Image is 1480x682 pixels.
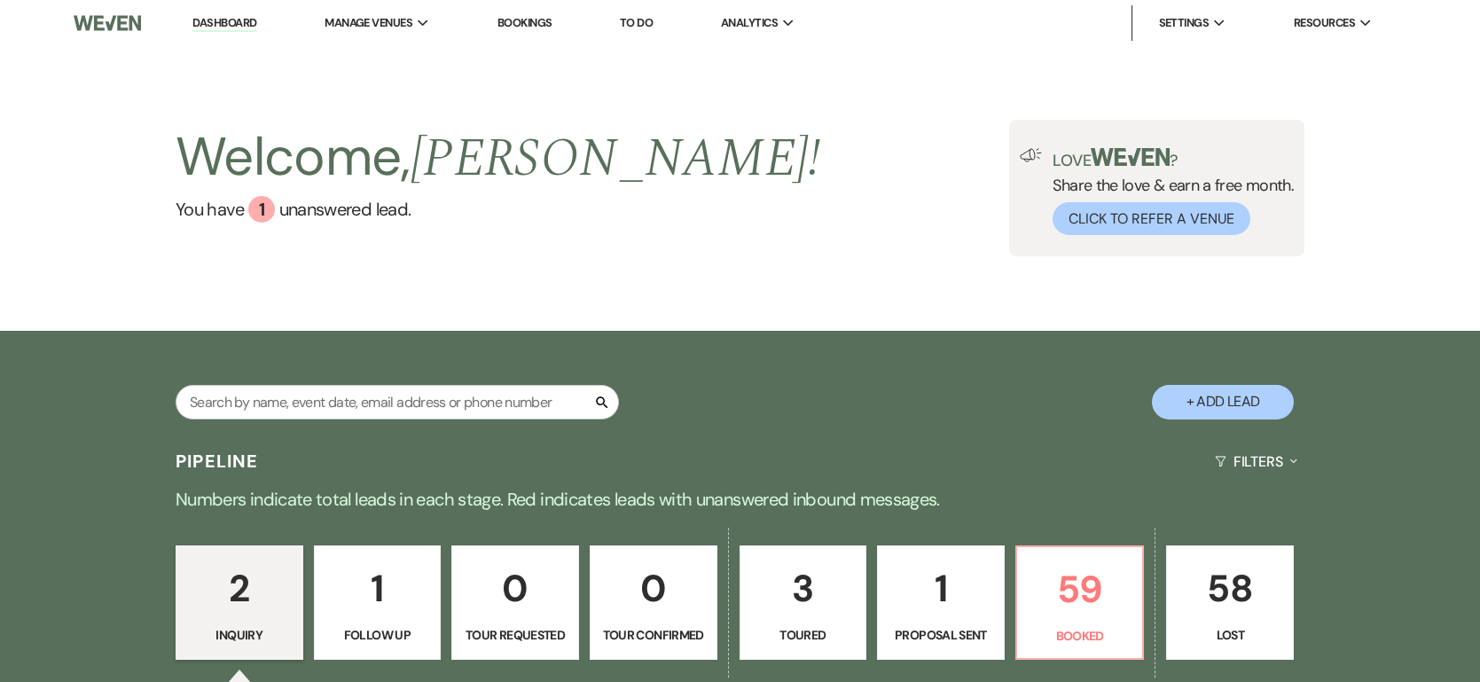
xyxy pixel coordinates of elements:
p: Love ? [1053,148,1294,169]
p: Toured [751,625,856,645]
span: Settings [1159,14,1210,32]
a: 58Lost [1166,545,1294,661]
p: Booked [1028,626,1132,646]
p: Tour Confirmed [601,625,706,645]
span: [PERSON_NAME] ! [411,118,820,200]
h2: Welcome, [176,120,820,196]
a: 2Inquiry [176,545,303,661]
p: 1 [325,559,430,618]
a: 0Tour Requested [451,545,579,661]
a: Bookings [497,15,552,30]
input: Search by name, event date, email address or phone number [176,385,619,419]
p: 58 [1178,559,1282,618]
p: Numbers indicate total leads in each stage. Red indicates leads with unanswered inbound messages. [102,485,1379,513]
p: 1 [889,559,993,618]
a: 1Proposal Sent [877,545,1005,661]
a: 3Toured [740,545,867,661]
p: Follow Up [325,625,430,645]
h3: Pipeline [176,449,259,474]
a: 1Follow Up [314,545,442,661]
p: 2 [187,559,292,618]
p: Lost [1178,625,1282,645]
p: 3 [751,559,856,618]
button: Filters [1208,438,1304,485]
p: 0 [463,559,568,618]
div: Share the love & earn a free month. [1042,148,1294,235]
a: Dashboard [192,15,256,32]
p: Inquiry [187,625,292,645]
span: Resources [1294,14,1355,32]
a: 59Booked [1015,545,1145,661]
p: Tour Requested [463,625,568,645]
img: Weven Logo [74,4,141,42]
button: Click to Refer a Venue [1053,202,1250,235]
img: weven-logo-green.svg [1091,148,1170,166]
button: + Add Lead [1152,385,1294,419]
a: 0Tour Confirmed [590,545,717,661]
img: loud-speaker-illustration.svg [1020,148,1042,162]
p: 0 [601,559,706,618]
span: Analytics [721,14,778,32]
p: Proposal Sent [889,625,993,645]
div: 1 [248,196,275,223]
a: You have 1 unanswered lead. [176,196,820,223]
span: Manage Venues [325,14,412,32]
a: To Do [620,15,653,30]
p: 59 [1028,560,1132,619]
